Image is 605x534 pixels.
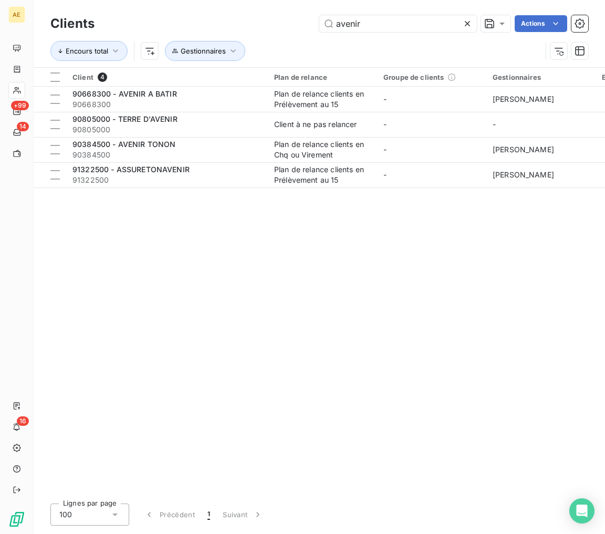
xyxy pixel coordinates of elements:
[72,114,178,123] span: 90805000 - TERRE D'AVENIR
[50,41,128,61] button: Encours total
[274,73,371,81] div: Plan de relance
[493,73,589,81] div: Gestionnaires
[515,15,567,32] button: Actions
[493,170,554,179] span: [PERSON_NAME]
[72,73,93,81] span: Client
[201,504,216,526] button: 1
[8,6,25,23] div: AE
[98,72,107,82] span: 4
[274,89,371,110] div: Plan de relance clients en Prélèvement au 15
[216,504,269,526] button: Suivant
[72,140,175,149] span: 90384500 - AVENIR TONON
[138,504,201,526] button: Précédent
[383,170,387,179] span: -
[383,120,387,129] span: -
[383,145,387,154] span: -
[8,124,25,141] a: 14
[59,509,72,520] span: 100
[319,15,477,32] input: Rechercher
[383,73,444,81] span: Groupe de clients
[181,47,226,55] span: Gestionnaires
[17,416,29,426] span: 16
[50,14,95,33] h3: Clients
[207,509,210,520] span: 1
[493,120,496,129] span: -
[8,103,25,120] a: +99
[17,122,29,131] span: 14
[274,119,357,130] div: Client à ne pas relancer
[165,41,245,61] button: Gestionnaires
[8,511,25,528] img: Logo LeanPay
[72,124,262,135] span: 90805000
[72,89,177,98] span: 90668300 - AVENIR A BATIR
[274,139,371,160] div: Plan de relance clients en Chq ou Virement
[72,175,262,185] span: 91322500
[274,164,371,185] div: Plan de relance clients en Prélèvement au 15
[66,47,108,55] span: Encours total
[72,165,190,174] span: 91322500 - ASSURETONAVENIR
[72,99,262,110] span: 90668300
[493,95,554,103] span: [PERSON_NAME]
[569,498,594,523] div: Open Intercom Messenger
[383,95,387,103] span: -
[11,101,29,110] span: +99
[72,150,262,160] span: 90384500
[493,145,554,154] span: [PERSON_NAME]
